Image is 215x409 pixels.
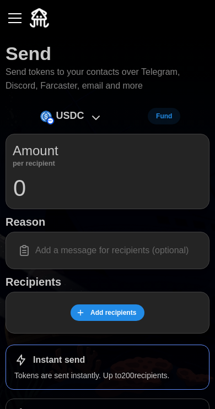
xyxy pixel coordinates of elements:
input: 0 [13,174,202,202]
p: per recipient [13,161,58,166]
h1: Recipients [6,275,209,289]
span: Fund [156,108,172,124]
p: Amount [13,141,58,161]
p: Send tokens to your contacts over Telegram, Discord, Farcaster, email and more [6,66,209,93]
p: USDC [56,108,84,124]
img: Quidli [30,8,49,28]
button: Add recipients [71,304,145,321]
h1: Reason [6,215,209,229]
span: Add recipients [90,305,136,320]
input: Add a message for recipients (optional) [13,239,202,262]
h1: Send [6,41,51,66]
button: Fund [148,108,180,124]
img: USDC (on Base) [40,111,52,122]
p: Tokens are sent instantly. Up to 200 recipients. [14,370,201,381]
h1: Instant send [33,355,85,366]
